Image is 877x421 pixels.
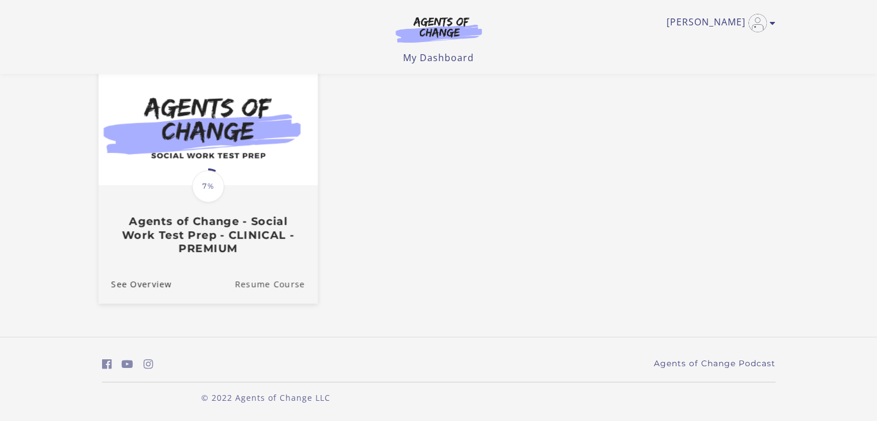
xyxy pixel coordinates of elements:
[654,358,776,370] a: Agents of Change Podcast
[192,170,224,202] span: 7%
[144,359,153,370] i: https://www.instagram.com/agentsofchangeprep/ (Open in a new window)
[102,359,112,370] i: https://www.facebook.com/groups/aswbtestprep (Open in a new window)
[235,265,318,303] a: Agents of Change - Social Work Test Prep - CLINICAL - PREMIUM: Resume Course
[144,356,153,373] a: https://www.instagram.com/agentsofchangeprep/ (Open in a new window)
[98,265,171,303] a: Agents of Change - Social Work Test Prep - CLINICAL - PREMIUM: See Overview
[122,356,133,373] a: https://www.youtube.com/c/AgentsofChangeTestPrepbyMeaganMitchell (Open in a new window)
[111,215,304,255] h3: Agents of Change - Social Work Test Prep - CLINICAL - PREMIUM
[122,359,133,370] i: https://www.youtube.com/c/AgentsofChangeTestPrepbyMeaganMitchell (Open in a new window)
[102,392,430,404] p: © 2022 Agents of Change LLC
[403,51,474,64] a: My Dashboard
[383,16,494,43] img: Agents of Change Logo
[667,14,770,32] a: Toggle menu
[102,356,112,373] a: https://www.facebook.com/groups/aswbtestprep (Open in a new window)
